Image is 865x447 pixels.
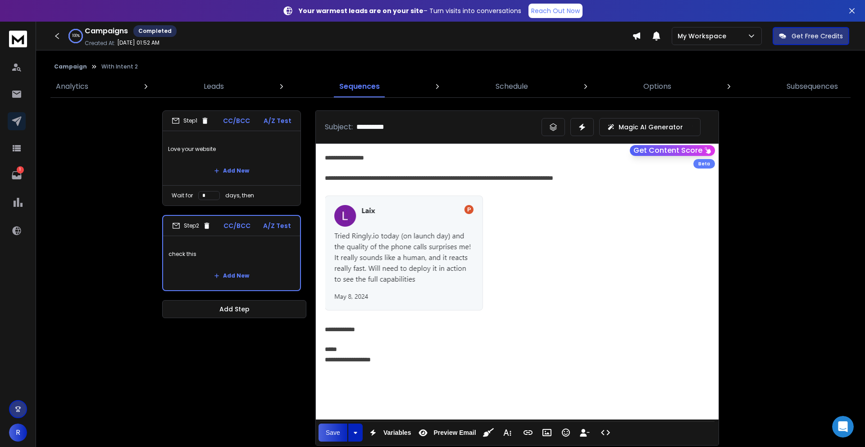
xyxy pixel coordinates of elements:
[597,424,614,442] button: Code View
[693,159,715,169] div: Beta
[432,429,478,437] span: Preview Email
[162,300,306,318] button: Add Step
[207,267,256,285] button: Add New
[832,416,854,438] iframe: Intercom live chat
[204,81,224,92] p: Leads
[172,222,211,230] div: Step 2
[7,15,70,35] div: Welcome back!
[56,81,88,92] p: Analytics
[141,4,158,21] button: Home
[496,81,528,92] p: Schedule
[7,36,148,64] div: You'll get a reply from the support team.
[101,63,138,70] p: With Intent 2
[325,122,353,132] p: Subject:
[787,81,838,92] p: Subsequences
[9,31,27,47] img: logo
[168,242,295,267] p: check this
[18,101,162,112] div: Get notified by email
[18,115,144,133] input: Enter your email
[144,115,162,133] button: Submit
[263,221,291,230] p: A/Z Test
[8,166,26,184] a: 1
[50,76,94,97] a: Analytics
[9,424,27,442] button: R
[7,65,173,86] div: Box says…
[490,76,533,97] a: Schedule
[7,176,148,266] div: Hi [PERSON_NAME], with the tracking snippet added to your website, we’re typically able to track ...
[7,86,173,155] div: Box says…
[334,76,385,97] a: Sequences
[172,192,193,199] p: Wait for
[158,4,174,20] div: Close
[155,292,169,306] button: Send a message…
[26,5,40,19] img: Profile image for Box
[14,181,141,260] div: Hi [PERSON_NAME], with the tracking snippet added to your website, we’re typically able to track ...
[538,424,555,442] button: Insert Image (⌘P)
[781,76,843,97] a: Subsequences
[643,81,671,92] p: Options
[576,424,593,442] button: Insert Unsubscribe Link
[299,6,521,15] p: – Turn visits into conversations
[168,137,295,162] p: Love your website
[638,76,677,97] a: Options
[557,424,574,442] button: Emoticons
[773,27,849,45] button: Get Free Credits
[678,32,730,41] p: My Workspace
[792,32,843,41] p: Get Free Credits
[162,215,301,291] li: Step2CC/BCCA/Z Testcheck thisAdd New
[319,424,347,442] button: Save
[339,81,380,92] p: Sequences
[44,9,57,15] h1: Box
[7,65,131,85] div: Give the team a way to reach you:
[499,424,516,442] button: More Text
[133,25,177,37] div: Completed
[619,123,683,132] p: Magic AI Generator
[223,221,250,230] p: CC/BCC
[14,70,124,79] div: Give the team a way to reach you:
[162,110,301,206] li: Step1CC/BCCA/Z TestLove your websiteAdd NewWait fordays, then
[264,116,291,125] p: A/Z Test
[7,155,173,176] div: Raj says…
[27,156,36,165] img: Profile image for Raj
[299,6,423,15] strong: Your warmest leads are on your site
[519,424,537,442] button: Insert Link (⌘K)
[480,424,497,442] button: Clean HTML
[43,295,50,302] button: Upload attachment
[54,63,87,70] button: Campaign
[531,6,580,15] p: Reach Out Now
[198,76,229,97] a: Leads
[85,26,128,36] h1: Campaigns
[7,15,173,36] div: Box says…
[39,158,89,164] b: [PERSON_NAME]
[7,176,173,286] div: Raj says…
[207,162,256,180] button: Add New
[6,4,23,21] button: go back
[39,157,154,165] div: joined the conversation
[382,429,413,437] span: Variables
[72,33,80,39] p: 100 %
[85,40,115,47] p: Created At:
[7,36,173,65] div: Box says…
[28,295,36,302] button: Gif picker
[364,424,413,442] button: Variables
[225,192,254,199] p: days, then
[223,116,250,125] p: CC/BCC
[14,268,89,273] div: [PERSON_NAME] • 15h ago
[8,276,173,292] textarea: Message…
[14,41,141,59] div: You'll get a reply from the support team.
[14,295,21,302] button: Emoji picker
[17,166,24,173] p: 1
[172,117,209,125] div: Step 1
[599,118,701,136] button: Magic AI Generator
[14,21,63,30] div: Welcome back!
[414,424,478,442] button: Preview Email
[117,39,159,46] p: [DATE] 01:52 AM
[528,4,583,18] a: Reach Out Now
[630,145,715,156] button: Get Content Score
